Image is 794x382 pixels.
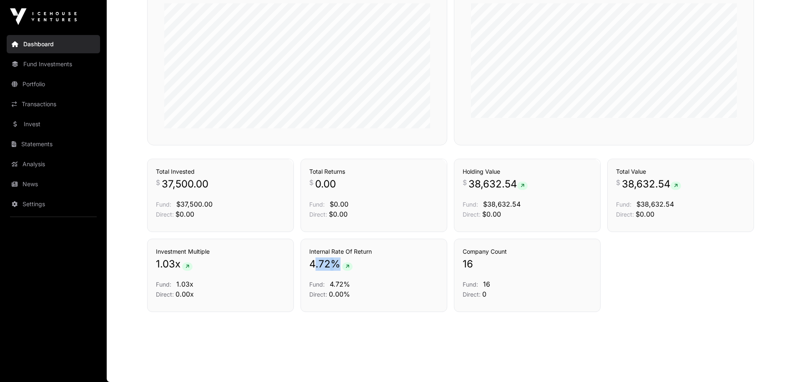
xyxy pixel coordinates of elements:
span: $0.00 [175,210,194,218]
span: 4.72% [330,280,350,288]
a: News [7,175,100,193]
span: 16 [483,280,490,288]
span: $ [156,177,160,187]
a: Dashboard [7,35,100,53]
h3: Total Returns [309,167,438,176]
span: 37,500.00 [162,177,208,191]
span: Fund: [463,281,478,288]
iframe: Chat Widget [752,342,794,382]
span: 4.72 [309,257,331,271]
img: Icehouse Ventures Logo [10,8,77,25]
span: Direct: [156,291,174,298]
span: Direct: [463,291,481,298]
h3: Holding Value [463,167,592,176]
span: x [175,257,180,271]
span: Direct: [463,211,481,218]
span: 0.00x [175,290,194,298]
span: $37,500.00 [176,200,213,208]
a: Analysis [7,155,100,173]
a: Portfolio [7,75,100,93]
span: Fund: [156,201,171,208]
span: % [331,257,341,271]
span: Fund: [309,281,325,288]
span: Fund: [463,201,478,208]
a: Transactions [7,95,100,113]
span: $0.00 [329,210,348,218]
span: 16 [463,257,473,271]
span: $0.00 [636,210,654,218]
a: Statements [7,135,100,153]
span: Direct: [616,211,634,218]
a: Fund Investments [7,55,100,73]
span: $38,632.54 [483,200,521,208]
h3: Investment Multiple [156,247,285,256]
span: $38,632.54 [636,200,674,208]
h3: Total Invested [156,167,285,176]
span: Fund: [309,201,325,208]
span: Direct: [309,211,327,218]
span: Fund: [616,201,631,208]
span: $ [309,177,313,187]
a: Settings [7,195,100,213]
h3: Total Value [616,167,745,176]
span: Direct: [156,211,174,218]
span: $0.00 [330,200,348,208]
span: 1.03 [156,257,175,271]
span: 38,632.54 [468,177,528,191]
span: 38,632.54 [622,177,681,191]
span: Fund: [156,281,171,288]
span: Direct: [309,291,327,298]
span: 1.03x [176,280,193,288]
span: 0 [482,290,486,298]
h3: Company Count [463,247,592,256]
span: $ [616,177,620,187]
span: 0.00% [329,290,350,298]
h3: Internal Rate Of Return [309,247,438,256]
span: $ [463,177,467,187]
span: 0.00 [315,177,336,191]
a: Invest [7,115,100,133]
span: $0.00 [482,210,501,218]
